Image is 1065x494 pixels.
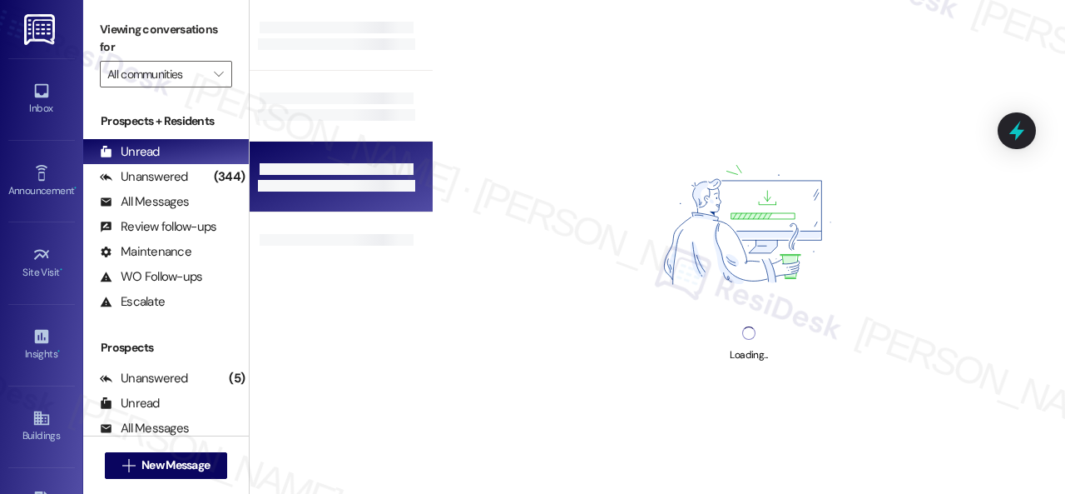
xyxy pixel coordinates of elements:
[57,346,60,357] span: •
[8,77,75,122] a: Inbox
[8,322,75,367] a: Insights •
[100,143,160,161] div: Unread
[210,164,249,190] div: (344)
[83,112,249,130] div: Prospects + Residents
[100,168,188,186] div: Unanswered
[24,14,58,45] img: ResiDesk Logo
[100,268,202,286] div: WO Follow-ups
[122,459,135,472] i: 
[100,218,216,236] div: Review follow-ups
[60,264,62,276] span: •
[730,347,767,364] div: Loading...
[214,67,223,81] i: 
[74,182,77,194] span: •
[100,193,189,211] div: All Messages
[8,404,75,449] a: Buildings
[107,61,206,87] input: All communities
[100,420,189,437] div: All Messages
[100,293,165,311] div: Escalate
[105,452,228,479] button: New Message
[100,395,160,412] div: Unread
[141,457,210,474] span: New Message
[100,17,232,61] label: Viewing conversations for
[100,243,191,261] div: Maintenance
[225,366,249,392] div: (5)
[100,370,188,387] div: Unanswered
[83,339,249,357] div: Prospects
[8,241,75,286] a: Site Visit •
